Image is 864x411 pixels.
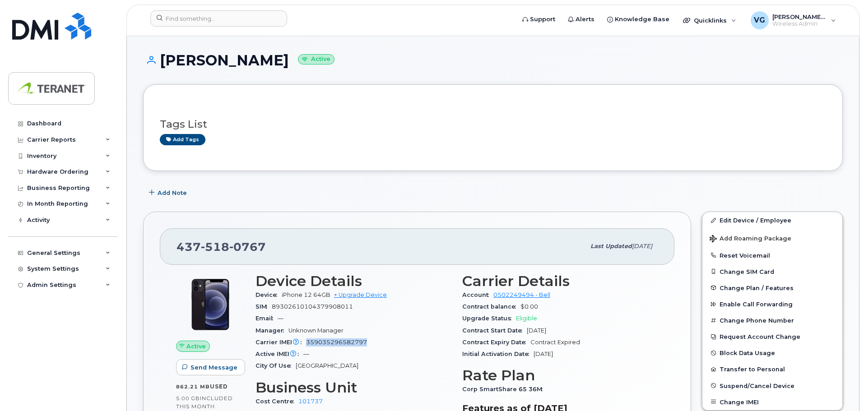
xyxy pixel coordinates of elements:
[720,301,793,308] span: Enable Call Forwarding
[210,383,228,390] span: used
[296,362,358,369] span: [GEOGRAPHIC_DATA]
[229,240,266,254] span: 0767
[516,315,537,322] span: Eligible
[702,361,842,377] button: Transfer to Personal
[632,243,652,249] span: [DATE]
[176,395,200,402] span: 5.00 GB
[710,235,791,244] span: Add Roaming Package
[334,291,387,298] a: + Upgrade Device
[462,315,516,322] span: Upgrade Status
[183,277,237,332] img: iPhone_12.jpg
[298,54,334,65] small: Active
[143,185,195,201] button: Add Note
[255,303,272,310] span: SIM
[702,328,842,345] button: Request Account Change
[278,315,283,322] span: —
[462,367,658,383] h3: Rate Plan
[176,359,245,375] button: Send Message
[702,229,842,247] button: Add Roaming Package
[462,386,547,393] span: Corp SmartShare 65 36M
[288,327,344,334] span: Unknown Manager
[702,212,842,228] a: Edit Device / Employee
[462,273,658,289] h3: Carrier Details
[702,345,842,361] button: Block Data Usage
[493,291,550,298] a: 0502249494 - Bell
[158,189,187,197] span: Add Note
[255,351,303,357] span: Active IMEI
[255,327,288,334] span: Manager
[303,351,309,357] span: —
[272,303,353,310] span: 89302610104379908011
[282,291,330,298] span: iPhone 12 64GB
[255,291,282,298] span: Device
[462,327,527,334] span: Contract Start Date
[201,240,229,254] span: 518
[143,52,843,68] h1: [PERSON_NAME]
[255,315,278,322] span: Email
[530,339,580,346] span: Contract Expired
[462,351,534,357] span: Initial Activation Date
[160,119,826,130] h3: Tags List
[527,327,546,334] span: [DATE]
[462,339,530,346] span: Contract Expiry Date
[702,378,842,394] button: Suspend/Cancel Device
[702,247,842,263] button: Reset Voicemail
[255,339,306,346] span: Carrier IMEI
[255,379,451,396] h3: Business Unit
[702,312,842,328] button: Change Phone Number
[190,363,237,372] span: Send Message
[702,280,842,296] button: Change Plan / Features
[160,134,205,145] a: Add tags
[720,382,794,389] span: Suspend/Cancel Device
[176,395,233,410] span: included this month
[255,398,298,405] span: Cost Centre
[306,339,367,346] span: 359035296582797
[462,291,493,298] span: Account
[520,303,538,310] span: $0.00
[255,273,451,289] h3: Device Details
[702,263,842,280] button: Change SIM Card
[534,351,553,357] span: [DATE]
[720,284,794,291] span: Change Plan / Features
[177,240,266,254] span: 437
[176,383,210,390] span: 862.21 MB
[298,398,323,405] a: 101737
[702,296,842,312] button: Enable Call Forwarding
[590,243,632,249] span: Last updated
[702,394,842,410] button: Change IMEI
[186,342,206,351] span: Active
[255,362,296,369] span: City Of Use
[462,303,520,310] span: Contract balance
